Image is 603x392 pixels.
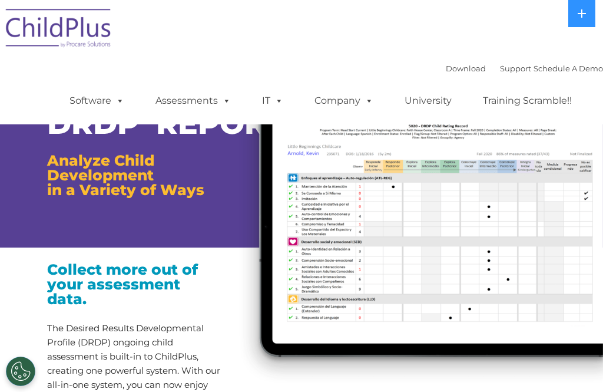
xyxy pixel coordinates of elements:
[47,151,154,184] span: Analyze Child Development
[393,89,463,113] a: University
[534,64,603,73] a: Schedule A Demo
[446,64,486,73] a: Download
[446,64,603,73] font: |
[47,109,221,139] h1: DRDP REPORTS
[47,181,204,199] span: in a Variety of Ways
[58,89,136,113] a: Software
[230,71,603,387] img: drdp-child-rating-ralign
[144,89,243,113] a: Assessments
[500,64,531,73] a: Support
[303,89,385,113] a: Company
[471,89,584,113] a: Training Scramble!!
[250,89,295,113] a: IT
[6,357,35,386] button: Cookies Settings
[47,262,221,307] h3: Collect more out of your assessment data.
